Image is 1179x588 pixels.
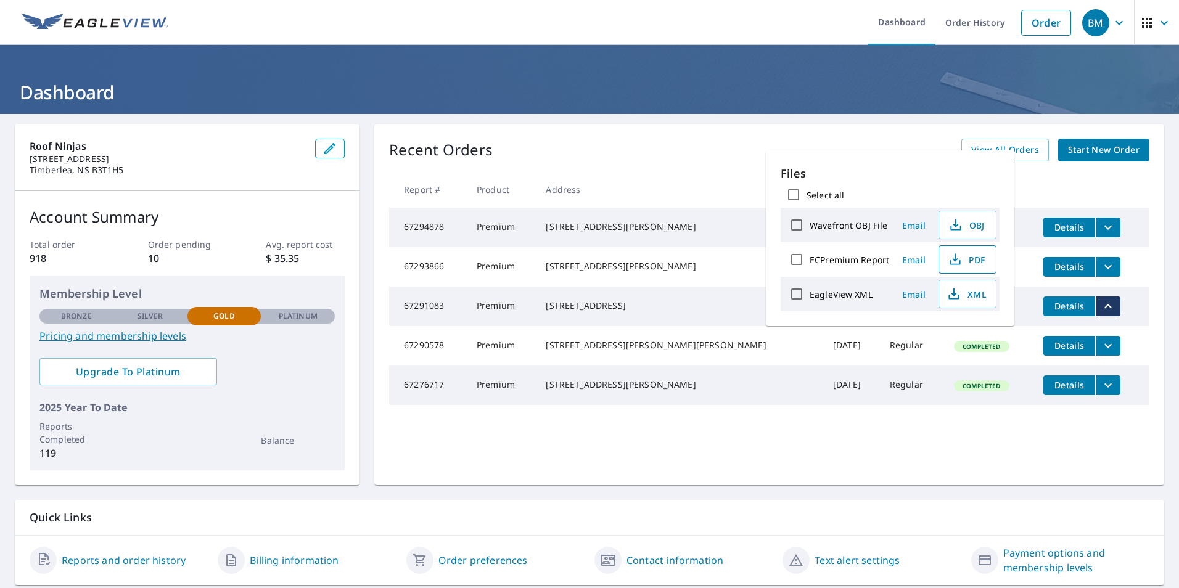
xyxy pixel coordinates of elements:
img: EV Logo [22,14,168,32]
a: Text alert settings [815,553,900,568]
td: 67276717 [389,365,467,405]
p: Order pending [148,238,227,251]
td: Premium [467,247,536,287]
td: 67290578 [389,326,467,365]
span: Completed [955,342,1008,351]
button: detailsBtn-67290578 [1043,336,1095,356]
div: [STREET_ADDRESS][PERSON_NAME][PERSON_NAME] [546,339,813,351]
span: Email [899,288,929,300]
span: Details [1051,221,1088,233]
p: Silver [138,311,163,322]
button: detailsBtn-67293866 [1043,257,1095,277]
td: Premium [467,287,536,326]
p: Avg. report cost [266,238,345,251]
label: Wavefront OBJ File [810,219,887,231]
p: [STREET_ADDRESS] [30,153,305,165]
span: Upgrade To Platinum [49,365,207,378]
p: Membership Level [39,285,335,302]
a: Contact information [626,553,723,568]
p: Timberlea, NS B3T1H5 [30,165,305,176]
p: Roof Ninjas [30,139,305,153]
p: Account Summary [30,206,345,228]
button: filesDropdownBtn-67276717 [1095,375,1120,395]
td: Regular [880,326,944,365]
a: Payment options and membership levels [1003,545,1149,575]
td: Premium [467,365,536,405]
span: XML [947,287,986,301]
p: Bronze [61,311,92,322]
td: 67294878 [389,208,467,247]
a: Upgrade To Platinum [39,358,217,385]
td: Premium [467,208,536,247]
button: Email [894,250,934,269]
td: Regular [880,365,944,405]
button: PDF [939,245,996,274]
a: Order preferences [438,553,528,568]
button: filesDropdownBtn-67293866 [1095,257,1120,277]
button: Email [894,285,934,304]
p: Files [781,165,1000,182]
button: detailsBtn-67294878 [1043,218,1095,237]
span: View All Orders [971,142,1039,158]
button: OBJ [939,211,996,239]
button: filesDropdownBtn-67294878 [1095,218,1120,237]
span: Start New Order [1068,142,1140,158]
span: Details [1051,300,1088,312]
button: detailsBtn-67291083 [1043,296,1095,316]
label: ECPremium Report [810,254,889,266]
p: Total order [30,238,109,251]
p: Reports Completed [39,420,113,446]
button: Email [894,216,934,235]
span: PDF [947,252,986,267]
td: Premium [467,326,536,365]
td: 67291083 [389,287,467,326]
span: Details [1051,379,1088,391]
a: Start New Order [1058,139,1149,161]
label: Select all [807,189,844,201]
th: Product [467,171,536,208]
a: Billing information [250,553,339,568]
div: BM [1082,9,1109,36]
span: Completed [955,382,1008,390]
div: [STREET_ADDRESS][PERSON_NAME] [546,378,813,391]
p: 2025 Year To Date [39,400,335,415]
span: Email [899,219,929,231]
p: Recent Orders [389,139,493,161]
th: Address [536,171,823,208]
div: [STREET_ADDRESS] [546,300,813,312]
p: 119 [39,446,113,460]
p: 918 [30,251,109,266]
p: 10 [148,251,227,266]
p: Quick Links [30,510,1149,525]
td: 67293866 [389,247,467,287]
button: filesDropdownBtn-67291083 [1095,296,1120,316]
span: Email [899,254,929,266]
h1: Dashboard [15,80,1164,105]
button: detailsBtn-67276717 [1043,375,1095,395]
td: [DATE] [823,365,880,405]
div: [STREET_ADDRESS][PERSON_NAME] [546,260,813,272]
a: Reports and order history [62,553,186,568]
button: XML [939,280,996,308]
span: Details [1051,340,1088,351]
p: Platinum [279,311,318,322]
p: Gold [213,311,234,322]
th: Report # [389,171,467,208]
td: [DATE] [823,326,880,365]
p: $ 35.35 [266,251,345,266]
p: Balance [261,434,335,447]
span: OBJ [947,218,986,232]
a: Pricing and membership levels [39,329,335,343]
button: filesDropdownBtn-67290578 [1095,336,1120,356]
div: [STREET_ADDRESS][PERSON_NAME] [546,221,813,233]
a: View All Orders [961,139,1049,161]
a: Order [1021,10,1071,36]
label: EagleView XML [810,288,873,300]
span: Details [1051,261,1088,272]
